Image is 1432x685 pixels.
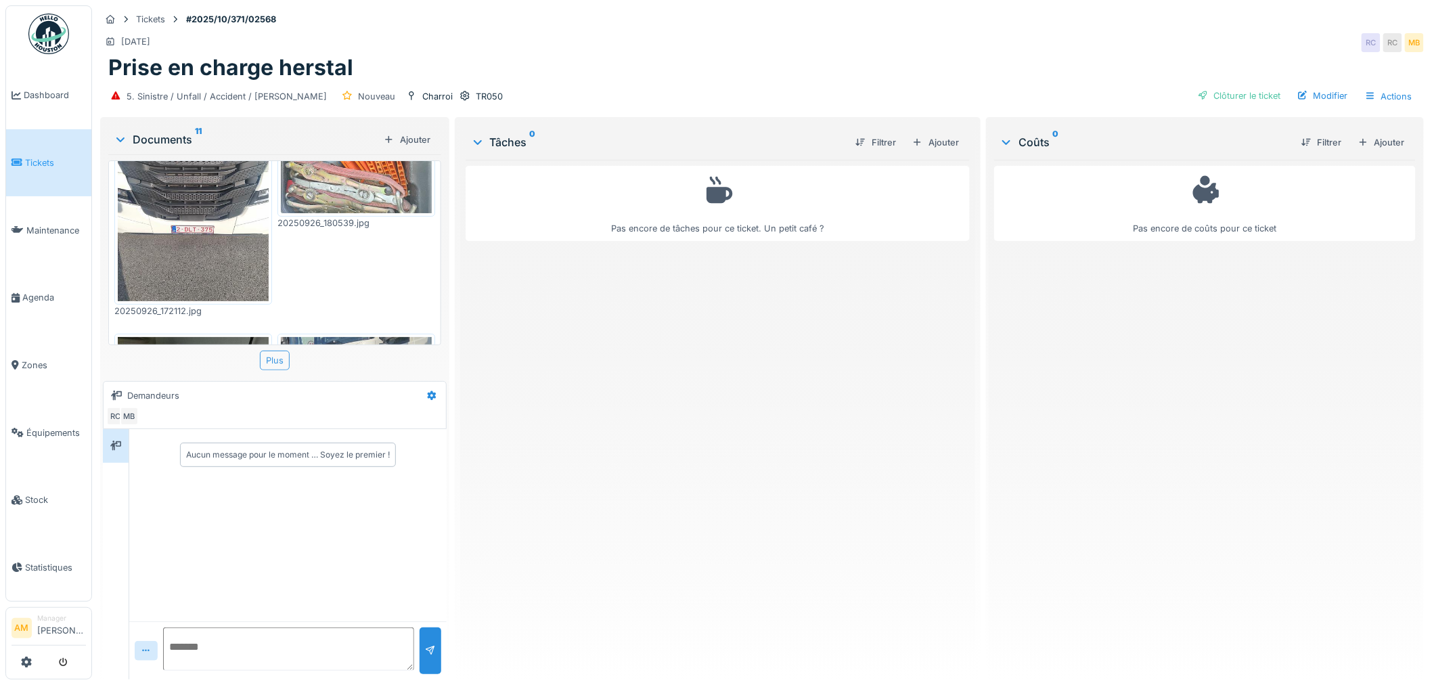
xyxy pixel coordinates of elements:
[28,14,69,54] img: Badge_color-CXgf-gQk.svg
[118,100,269,301] img: coc0t3mpl1nd7ec6xdxzfah8r5cn
[1405,33,1424,52] div: MB
[25,493,86,506] span: Stock
[22,291,86,304] span: Agenda
[422,90,453,103] div: Charroi
[6,534,91,602] a: Statistiques
[26,426,86,439] span: Équipements
[850,133,901,152] div: Filtrer
[6,196,91,264] a: Maintenance
[37,613,86,623] div: Manager
[6,62,91,129] a: Dashboard
[260,351,290,370] div: Plus
[195,131,202,148] sup: 11
[530,134,536,150] sup: 0
[6,466,91,534] a: Stock
[118,337,269,538] img: e6i4n9v8aidxqxa1px13vixrbbnu
[1003,172,1407,235] div: Pas encore de coûts pour ce ticket
[37,613,86,642] li: [PERSON_NAME]
[12,613,86,646] a: AM Manager[PERSON_NAME]
[1292,87,1353,105] div: Modifier
[378,131,436,149] div: Ajouter
[6,332,91,399] a: Zones
[471,134,845,150] div: Tâches
[1383,33,1402,52] div: RC
[114,131,378,148] div: Documents
[1052,134,1058,150] sup: 0
[106,407,125,426] div: RC
[474,172,962,235] div: Pas encore de tâches pour ce ticket. Un petit café ?
[6,129,91,197] a: Tickets
[25,156,86,169] span: Tickets
[1192,87,1286,105] div: Clôturer le ticket
[121,35,150,48] div: [DATE]
[1353,133,1410,152] div: Ajouter
[907,133,964,152] div: Ajouter
[277,217,435,229] div: 20250926_180539.jpg
[1000,134,1291,150] div: Coûts
[120,407,139,426] div: MB
[25,561,86,574] span: Statistiques
[26,224,86,237] span: Maintenance
[127,90,327,103] div: 5. Sinistre / Unfall / Accident / [PERSON_NAME]
[6,264,91,332] a: Agenda
[1362,33,1381,52] div: RC
[186,449,390,461] div: Aucun message pour le moment … Soyez le premier !
[22,359,86,372] span: Zones
[358,90,395,103] div: Nouveau
[114,305,272,317] div: 20250926_172112.jpg
[1359,87,1418,106] div: Actions
[181,13,282,26] strong: #2025/10/371/02568
[136,13,165,26] div: Tickets
[476,90,503,103] div: TR050
[108,55,353,81] h1: Prise en charge herstal
[24,89,86,102] span: Dashboard
[6,399,91,466] a: Équipements
[127,389,179,402] div: Demandeurs
[12,618,32,638] li: AM
[281,337,432,538] img: adebwfoe72xcht9bgp2deoroncck
[1296,133,1347,152] div: Filtrer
